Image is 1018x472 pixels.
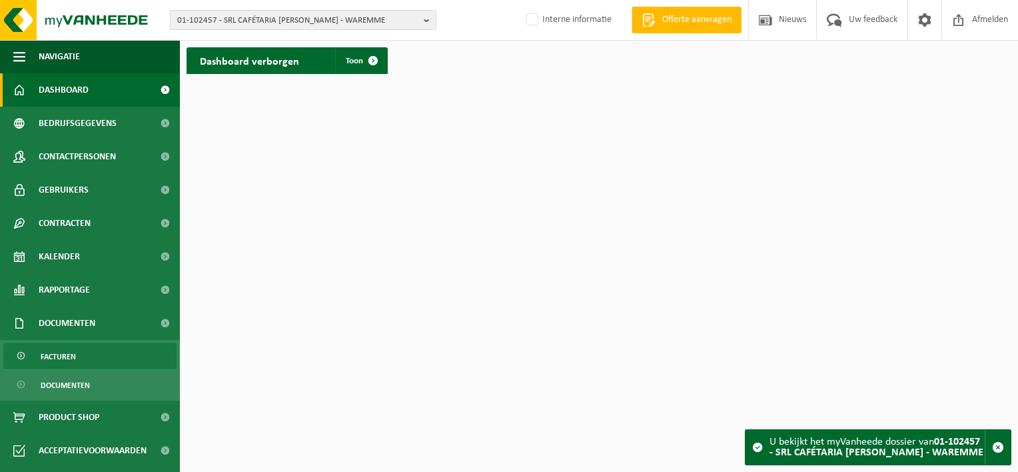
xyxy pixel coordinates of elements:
a: Toon [335,47,386,74]
strong: 01-102457 - SRL CAFÉTARIA [PERSON_NAME] - WAREMME [769,437,983,458]
div: U bekijkt het myVanheede dossier van [769,430,985,465]
span: Toon [346,57,363,65]
span: Contracten [39,207,91,240]
span: Documenten [41,373,90,398]
span: Rapportage [39,273,90,307]
h2: Dashboard verborgen [187,47,312,73]
span: Kalender [39,240,80,273]
a: Documenten [3,372,177,397]
span: Acceptatievoorwaarden [39,434,147,467]
span: Product Shop [39,401,99,434]
button: 01-102457 - SRL CAFÉTARIA [PERSON_NAME] - WAREMME [170,10,436,30]
span: Contactpersonen [39,140,116,173]
span: Navigatie [39,40,80,73]
label: Interne informatie [524,10,612,30]
a: Offerte aanvragen [632,7,742,33]
span: Facturen [41,344,76,369]
a: Facturen [3,343,177,369]
span: Documenten [39,307,95,340]
span: Offerte aanvragen [659,13,735,27]
span: Dashboard [39,73,89,107]
span: Gebruikers [39,173,89,207]
span: Bedrijfsgegevens [39,107,117,140]
span: 01-102457 - SRL CAFÉTARIA [PERSON_NAME] - WAREMME [177,11,418,31]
